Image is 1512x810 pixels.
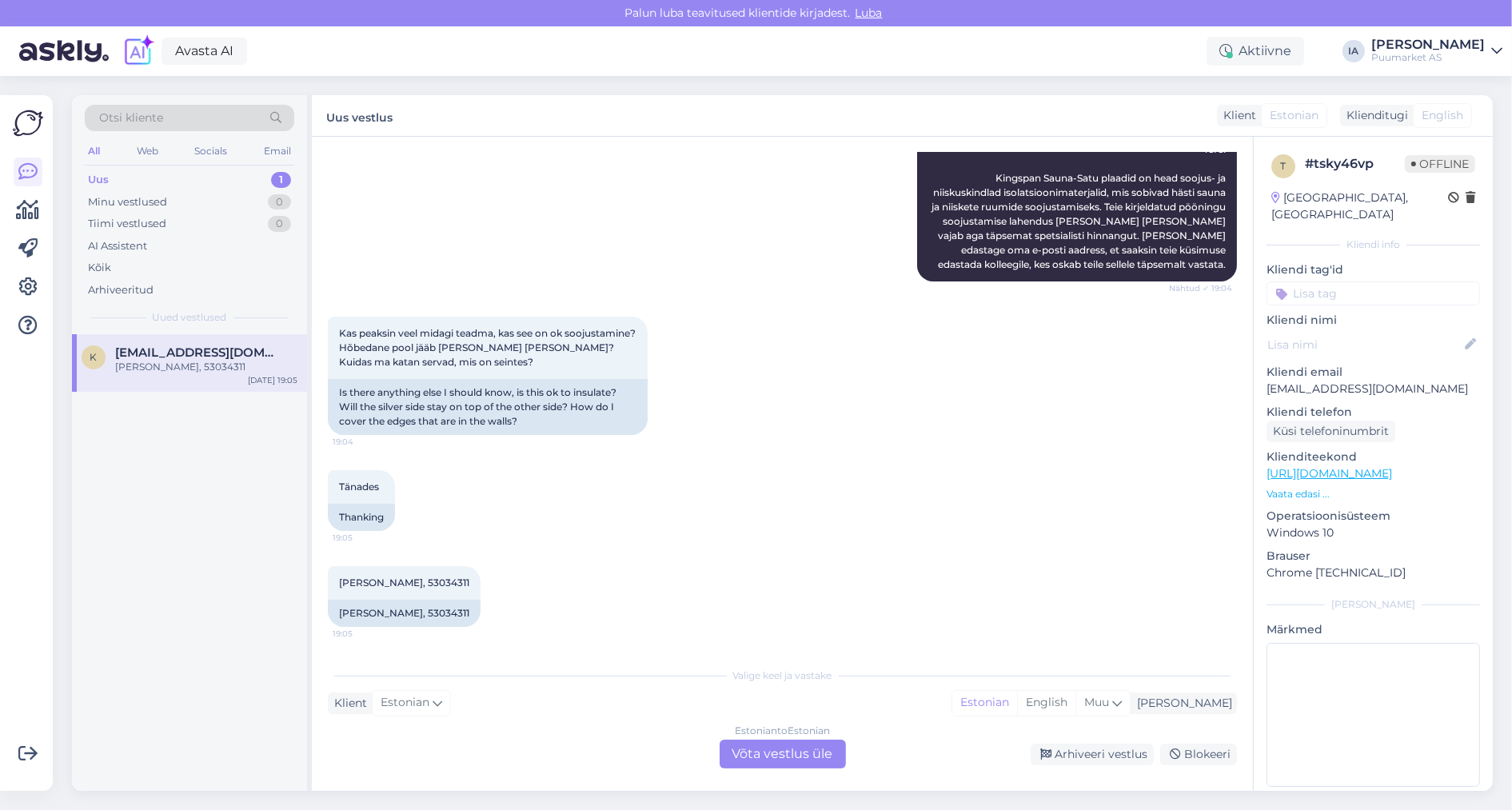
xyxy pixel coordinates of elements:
[162,38,247,65] a: Avasta AI
[1271,190,1448,223] div: [GEOGRAPHIC_DATA], [GEOGRAPHIC_DATA]
[333,436,393,448] span: 19:04
[381,694,429,712] span: Estonian
[720,740,846,768] div: Võta vestlus üle
[134,141,162,162] div: Web
[1340,107,1408,124] div: Klienditugi
[1267,421,1395,442] div: Küsi telefoninumbrit
[1267,597,1480,612] div: [PERSON_NAME]
[851,6,888,20] span: Luba
[1267,621,1480,638] p: Märkmed
[88,260,111,276] div: Kõik
[1267,508,1480,525] p: Operatsioonisüsteem
[1017,691,1075,715] div: English
[88,194,167,210] div: Minu vestlused
[328,695,367,712] div: Klient
[122,34,155,68] img: explore-ai
[1267,261,1480,278] p: Kliendi tag'id
[248,374,297,386] div: [DATE] 19:05
[339,481,379,493] span: Tänades
[88,172,109,188] div: Uus
[1267,466,1392,481] a: [URL][DOMAIN_NAME]
[1267,237,1480,252] div: Kliendi info
[115,345,281,360] span: kaja.vaarend@gmail.com
[1405,155,1475,173] span: Offline
[1160,744,1237,765] div: Blokeeri
[1342,40,1365,62] div: IA
[333,628,393,640] span: 19:05
[268,194,291,210] div: 0
[328,379,648,435] div: Is there anything else I should know, is this ok to insulate? Will the silver side stay on top of...
[1267,312,1480,329] p: Kliendi nimi
[952,691,1017,715] div: Estonian
[339,577,469,589] span: [PERSON_NAME], 53034311
[115,360,297,374] div: [PERSON_NAME], 53034311
[1281,160,1287,172] span: t
[191,141,230,162] div: Socials
[328,504,395,531] div: Thanking
[1267,281,1480,305] input: Lisa tag
[1217,107,1256,124] div: Klient
[1267,404,1480,421] p: Kliendi telefon
[90,351,98,363] span: k
[1267,449,1480,465] p: Klienditeekond
[932,143,1228,270] span: Tere! Kingspan Sauna-Satu plaadid on head soojus- ja niiskuskindlad isolatsioonimaterjalid, mis s...
[88,238,147,254] div: AI Assistent
[1371,51,1485,64] div: Puumarket AS
[1267,381,1480,397] p: [EMAIL_ADDRESS][DOMAIN_NAME]
[328,668,1237,683] div: Valige keel ja vastake
[1207,37,1304,66] div: Aktiivne
[1267,487,1480,501] p: Vaata edasi ...
[1371,38,1485,51] div: [PERSON_NAME]
[1031,744,1154,765] div: Arhiveeri vestlus
[153,310,227,325] span: Uued vestlused
[1267,364,1480,381] p: Kliendi email
[1305,154,1405,174] div: # tsky46vp
[735,724,830,738] div: Estonian to Estonian
[1131,695,1232,712] div: [PERSON_NAME]
[1422,107,1463,124] span: English
[1267,565,1480,581] p: Chrome [TECHNICAL_ID]
[13,108,43,138] img: Askly Logo
[1084,695,1109,709] span: Muu
[333,532,393,544] span: 19:05
[88,282,154,298] div: Arhiveeritud
[261,141,294,162] div: Email
[326,105,393,126] label: Uus vestlus
[271,172,291,188] div: 1
[99,110,163,126] span: Otsi kliente
[88,216,166,232] div: Tiimi vestlused
[328,600,481,627] div: [PERSON_NAME], 53034311
[339,327,638,368] span: Kas peaksin veel midagi teadma, kas see on ok soojustamine? Hõbedane pool jääb [PERSON_NAME] [PER...
[1267,525,1480,541] p: Windows 10
[1371,38,1502,64] a: [PERSON_NAME]Puumarket AS
[1267,548,1480,565] p: Brauser
[1270,107,1319,124] span: Estonian
[268,216,291,232] div: 0
[1267,336,1462,353] input: Lisa nimi
[1169,282,1232,294] span: Nähtud ✓ 19:04
[85,141,103,162] div: All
